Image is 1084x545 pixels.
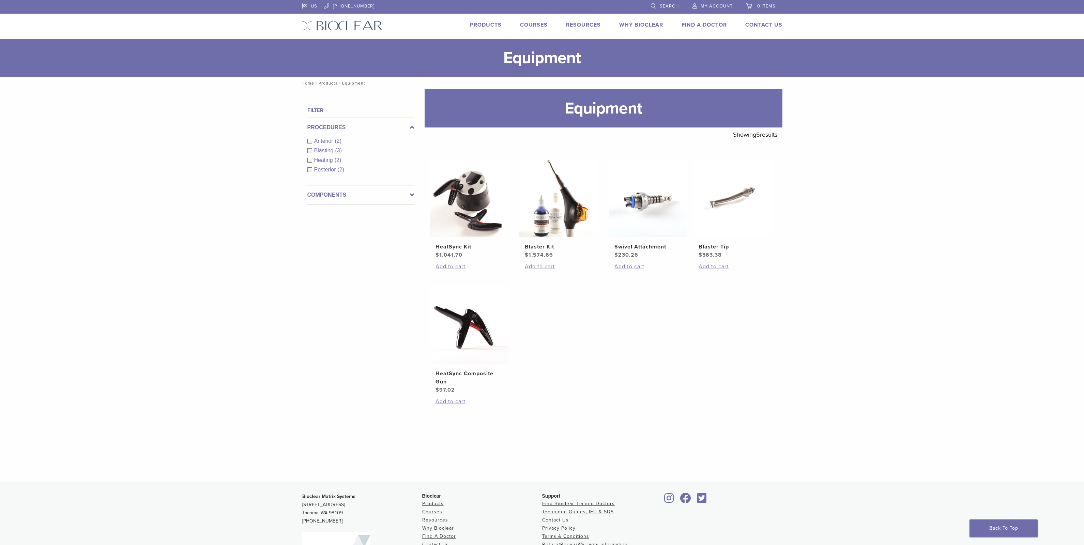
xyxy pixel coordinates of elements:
img: Swivel Attachment [609,159,687,237]
span: Anterior [314,138,335,144]
a: Products [470,21,502,28]
a: Bioclear [678,497,693,504]
h2: HeatSync Composite Gun [436,369,503,386]
a: Home [300,81,314,86]
span: Heating [314,157,335,163]
a: Swivel AttachmentSwivel Attachment $230.26 [609,159,688,259]
a: Why Bioclear [422,525,454,531]
span: (2) [335,157,341,163]
img: Blaster Kit [519,159,598,237]
h2: HeatSync Kit [436,243,503,251]
a: Products [319,81,338,86]
span: $ [436,252,439,258]
span: / [314,81,319,85]
label: Procedures [307,123,414,132]
span: My Account [701,3,733,9]
a: Privacy Policy [542,525,576,531]
a: Find A Doctor [682,21,727,28]
img: Bioclear [302,21,383,31]
span: Posterior [314,167,338,172]
span: $ [614,252,618,258]
a: Courses [520,21,548,28]
a: Bioclear [662,497,676,504]
a: Resources [566,21,601,28]
span: 5 [756,131,760,138]
bdi: 97.02 [436,387,455,393]
span: Support [542,493,561,499]
span: Search [660,3,679,9]
h2: Blaster Tip [699,243,766,251]
span: $ [525,252,529,258]
span: (2) [338,167,345,172]
bdi: 1,574.66 [525,252,553,258]
h2: Swivel Attachment [614,243,682,251]
nav: Equipment [297,77,788,89]
a: Add to cart: “HeatSync Composite Gun” [436,397,503,406]
span: Blasting [314,148,335,153]
span: Bioclear [422,493,441,499]
a: Back To Top [970,519,1038,537]
bdi: 1,041.70 [436,252,462,258]
a: Add to cart: “HeatSync Kit” [436,262,503,271]
a: HeatSync KitHeatSync Kit $1,041.70 [430,159,509,259]
a: Courses [422,509,442,515]
h2: Blaster Kit [525,243,592,251]
span: $ [699,252,702,258]
bdi: 230.26 [614,252,638,258]
a: Blaster TipBlaster Tip $363.38 [693,159,772,259]
a: Technique Guides, IFU & SDS [542,509,614,515]
a: Add to cart: “Swivel Attachment” [614,262,682,271]
p: [STREET_ADDRESS] Tacoma, WA 98409 [PHONE_NUMBER] [302,493,422,525]
a: Contact Us [542,517,569,523]
a: Blaster KitBlaster Kit $1,574.66 [519,159,598,259]
img: HeatSync Kit [430,159,508,237]
span: 0 items [757,3,776,9]
a: Products [422,501,444,506]
p: Showing results [733,127,777,142]
bdi: 363.38 [699,252,722,258]
a: Why Bioclear [619,21,663,28]
a: Add to cart: “Blaster Kit” [525,262,592,271]
span: / [338,81,342,85]
a: Find A Doctor [422,533,456,539]
img: HeatSync Composite Gun [430,286,508,364]
a: Find Bioclear Trained Doctors [542,501,615,506]
span: (2) [335,138,342,144]
a: HeatSync Composite GunHeatSync Composite Gun $97.02 [430,286,509,394]
a: Bioclear [695,497,709,504]
a: Contact Us [745,21,782,28]
h4: Filter [307,106,414,115]
a: Add to cart: “Blaster Tip” [699,262,766,271]
h1: Equipment [425,89,782,127]
a: Terms & Conditions [542,533,589,539]
strong: Bioclear Matrix Systems [302,494,355,499]
span: $ [436,387,439,393]
label: Components [307,191,414,199]
span: (3) [335,148,342,153]
a: Resources [422,517,448,523]
img: Blaster Tip [693,159,772,237]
